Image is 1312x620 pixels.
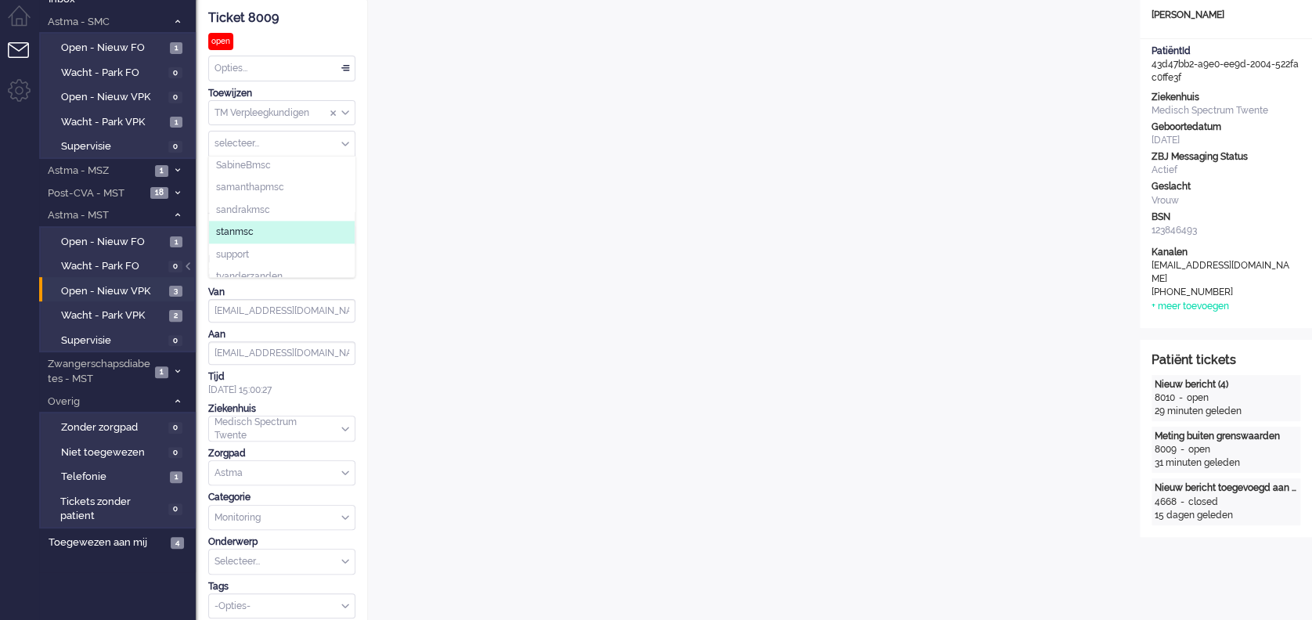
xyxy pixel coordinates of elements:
div: Actief [1152,164,1300,177]
span: 0 [168,422,182,434]
div: [PHONE_NUMBER] [1152,286,1292,299]
span: Astma - MST [45,208,167,223]
div: Kanalen [1152,246,1300,259]
span: Supervisie [61,139,164,154]
span: Zonder zorgpad [61,420,164,435]
div: - [1175,391,1187,405]
div: Toewijzen [208,87,355,100]
div: 4668 [1155,496,1177,509]
div: 31 minuten geleden [1155,456,1297,470]
span: Zwangerschapsdiabetes - MST [45,357,150,386]
a: Wacht - Park VPK 1 [45,113,194,130]
span: Wacht - Park FO [61,259,164,274]
li: Tickets menu [8,42,43,77]
span: Wacht - Park VPK [61,115,166,130]
div: closed [1188,496,1218,509]
span: Toegewezen aan mij [49,535,166,550]
a: Open - Nieuw VPK 0 [45,88,194,105]
span: Telefonie [61,470,166,485]
span: 0 [168,141,182,153]
div: [PERSON_NAME] [1140,9,1312,22]
li: support [209,243,355,266]
div: Nieuw bericht (4) [1155,378,1297,391]
span: 0 [168,335,182,347]
span: samanthapmsc [216,181,284,194]
a: Telefonie 1 [45,467,194,485]
a: Open - Nieuw FO 1 [45,38,194,56]
span: support [216,248,249,261]
span: 1 [170,471,182,483]
li: samanthapmsc [209,176,355,199]
span: 0 [168,92,182,103]
div: open [1187,391,1209,405]
span: Open - Nieuw VPK [61,90,164,105]
div: Nieuw bericht toegevoegd aan gesprek [1155,481,1297,495]
span: 4 [171,537,184,549]
div: Medisch Spectrum Twente [1152,104,1300,117]
span: SabineBmsc [216,159,271,172]
li: SabineBmsc [209,154,355,177]
span: 0 [168,67,182,79]
div: ZBJ Messaging Status [1152,150,1300,164]
div: 8009 [1155,443,1177,456]
span: 3 [169,286,182,297]
div: Ticket 8009 [208,9,355,27]
span: stanmsc [216,225,254,239]
span: sandrakmsc [216,204,270,217]
li: tvanderzanden [209,265,355,288]
div: + meer toevoegen [1152,300,1229,313]
div: 15 dagen geleden [1155,509,1297,522]
span: 1 [170,42,182,54]
div: [DATE] 15:00:27 [208,370,355,397]
a: Toegewezen aan mij 4 [45,533,196,550]
div: open [208,33,233,50]
div: Select Tags [208,593,355,619]
span: 18 [150,187,168,199]
body: Rich Text Area. Press ALT-0 for help. [6,6,741,34]
span: 1 [155,366,168,378]
div: Patiënt tickets [1152,351,1300,369]
div: Tijd [208,370,355,384]
div: 123846493 [1152,224,1300,237]
span: 0 [168,447,182,459]
a: Wacht - Park FO 0 [45,63,194,81]
span: Astma - MSZ [45,164,150,178]
div: - [1177,496,1188,509]
span: Niet toegewezen [61,445,164,460]
span: Wacht - Park FO [61,66,164,81]
div: [DATE] [1152,134,1300,147]
div: Zorgpad [208,447,355,460]
div: BSN [1152,211,1300,224]
span: Open - Nieuw VPK [61,284,165,299]
div: 8010 [1155,391,1175,405]
div: [EMAIL_ADDRESS][DOMAIN_NAME] [1152,259,1292,286]
span: 2 [169,310,182,322]
a: Supervisie 0 [45,137,194,154]
span: 1 [170,117,182,128]
span: 0 [168,503,182,515]
span: Overig [45,395,167,409]
span: Open - Nieuw FO [61,41,166,56]
a: Zonder zorgpad 0 [45,418,194,435]
a: Wacht - Park VPK 2 [45,306,194,323]
div: Ziekenhuis [208,402,355,416]
div: open [1188,443,1210,456]
span: Wacht - Park VPK [61,308,165,323]
a: Open - Nieuw FO 1 [45,232,194,250]
div: Assign Group [208,100,355,126]
a: Open - Nieuw VPK 3 [45,282,194,299]
div: Onderwerp [208,535,355,549]
div: Assign User [208,131,355,157]
span: Astma - SMC [45,15,167,30]
div: Tags [208,580,355,593]
a: Wacht - Park FO 0 [45,257,194,274]
div: Ziekenhuis [1152,91,1300,104]
span: Supervisie [61,333,164,348]
div: 29 minuten geleden [1155,405,1297,418]
div: Vrouw [1152,194,1300,207]
div: Categorie [208,491,355,504]
div: Geslacht [1152,180,1300,193]
div: Van [208,286,355,299]
div: Meting buiten grenswaarden [1155,430,1297,443]
a: Niet toegewezen 0 [45,443,194,460]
